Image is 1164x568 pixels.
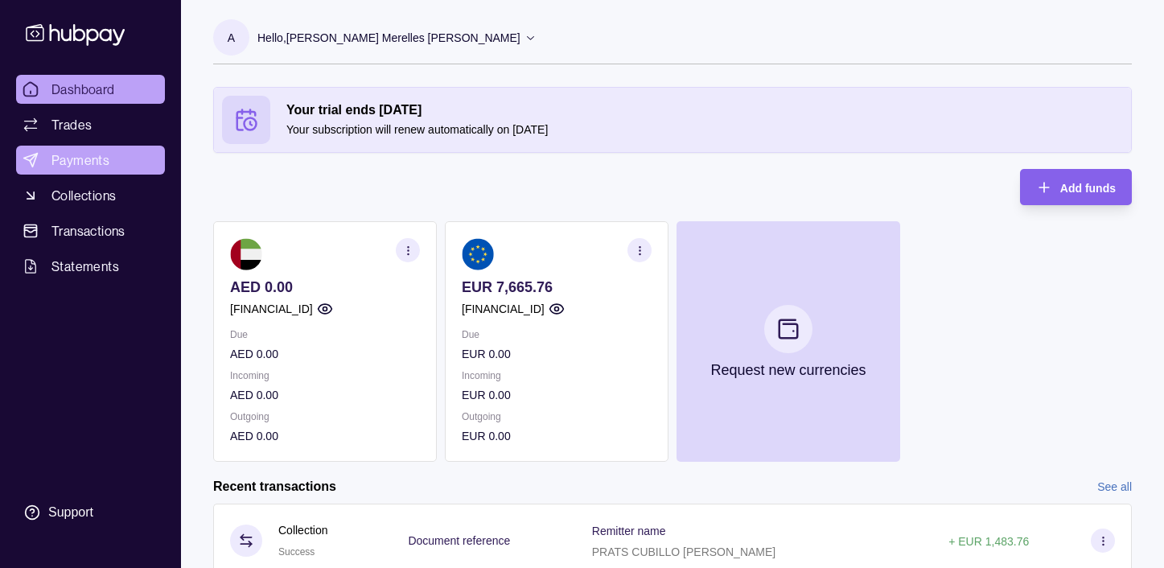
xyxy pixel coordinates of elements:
p: EUR 7,665.76 [462,278,652,296]
img: ae [230,238,262,270]
h2: Recent transactions [213,478,336,496]
p: EUR 0.00 [462,345,652,363]
p: EUR 0.00 [462,386,652,404]
a: Trades [16,110,165,139]
p: [FINANCIAL_ID] [230,300,313,318]
p: Incoming [230,367,420,385]
p: Request new currencies [710,361,866,379]
p: Collection [278,521,327,539]
a: See all [1097,478,1132,496]
span: Transactions [51,221,125,241]
span: Payments [51,150,109,170]
a: Support [16,496,165,529]
p: AED 0.00 [230,345,420,363]
p: AED 0.00 [230,427,420,445]
a: Dashboard [16,75,165,104]
span: Dashboard [51,80,115,99]
a: Collections [16,181,165,210]
p: PRATS CUBILLO [PERSON_NAME] [592,545,775,558]
a: Transactions [16,216,165,245]
p: Due [230,326,420,344]
button: Add funds [1020,169,1132,205]
p: Incoming [462,367,652,385]
span: Collections [51,186,116,205]
p: Outgoing [230,408,420,426]
p: Due [462,326,652,344]
p: AED 0.00 [230,278,420,296]
span: Success [278,546,315,558]
a: Statements [16,252,165,281]
span: Trades [51,115,92,134]
p: Document reference [408,534,510,547]
div: Support [48,504,93,521]
button: Request new currencies [677,221,900,462]
p: Outgoing [462,408,652,426]
p: Remitter name [592,525,666,537]
p: EUR 0.00 [462,427,652,445]
h2: Your trial ends [DATE] [286,101,1123,119]
p: Your subscription will renew automatically on [DATE] [286,121,1123,138]
p: A [228,29,235,47]
span: Statements [51,257,119,276]
p: [FINANCIAL_ID] [462,300,545,318]
p: AED 0.00 [230,386,420,404]
p: + EUR 1,483.76 [948,535,1029,548]
p: Hello, [PERSON_NAME] Merelles [PERSON_NAME] [257,29,520,47]
span: Add funds [1060,182,1116,195]
a: Payments [16,146,165,175]
img: eu [462,238,494,270]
